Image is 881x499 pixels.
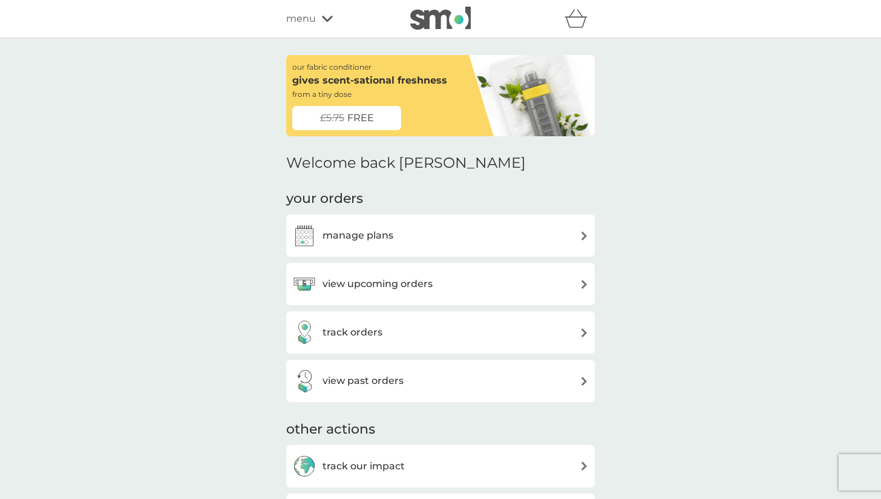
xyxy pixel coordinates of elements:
img: arrow right [580,328,589,337]
span: FREE [347,110,374,126]
p: our fabric conditioner [292,61,372,73]
div: basket [565,7,595,31]
h3: other actions [286,420,375,439]
span: £5.75 [320,110,344,126]
img: arrow right [580,377,589,386]
p: from a tiny dose [292,88,352,100]
h2: Welcome back [PERSON_NAME] [286,154,526,172]
img: smol [410,7,471,30]
img: arrow right [580,280,589,289]
span: menu [286,11,316,27]
h3: manage plans [323,228,393,243]
h3: track orders [323,325,382,340]
h3: view upcoming orders [323,276,433,292]
img: arrow right [580,461,589,471]
h3: view past orders [323,373,404,389]
h3: your orders [286,190,363,208]
p: gives scent-sational freshness [292,73,447,88]
img: arrow right [580,231,589,240]
h3: track our impact [323,458,405,474]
